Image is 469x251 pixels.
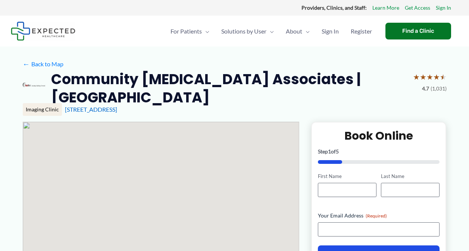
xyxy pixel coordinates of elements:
a: Learn More [372,3,399,13]
p: Step of [318,149,440,154]
h2: Community [MEDICAL_DATA] Associates | [GEOGRAPHIC_DATA] [51,70,407,107]
a: Find a Clinic [385,23,451,39]
a: AboutMenu Toggle [280,18,316,44]
a: Solutions by UserMenu Toggle [215,18,280,44]
label: First Name [318,173,376,180]
a: Get Access [405,3,430,13]
span: 1 [328,148,331,155]
strong: Providers, Clinics, and Staff: [301,4,367,11]
span: Menu Toggle [202,18,209,44]
a: ←Back to Map [23,58,63,70]
span: About [286,18,302,44]
nav: Primary Site Navigation [165,18,378,44]
span: ← [23,60,30,67]
span: ★ [413,70,420,84]
a: Sign In [316,18,345,44]
label: Last Name [381,173,440,180]
span: Menu Toggle [266,18,274,44]
span: Sign In [322,18,339,44]
span: ★ [440,70,447,84]
img: Expected Healthcare Logo - side, dark font, small [11,22,75,41]
span: Menu Toggle [302,18,310,44]
span: 4.7 [422,84,429,93]
span: ★ [426,70,433,84]
a: For PatientsMenu Toggle [165,18,215,44]
span: (Required) [366,213,387,219]
span: For Patients [171,18,202,44]
label: Your Email Address [318,212,440,219]
span: 5 [336,148,339,155]
a: Register [345,18,378,44]
span: (1,031) [431,84,447,93]
h2: Book Online [318,128,440,143]
div: Imaging Clinic [23,103,62,116]
span: Solutions by User [221,18,266,44]
a: [STREET_ADDRESS] [65,106,117,113]
a: Sign In [436,3,451,13]
span: ★ [433,70,440,84]
span: ★ [420,70,426,84]
span: Register [351,18,372,44]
